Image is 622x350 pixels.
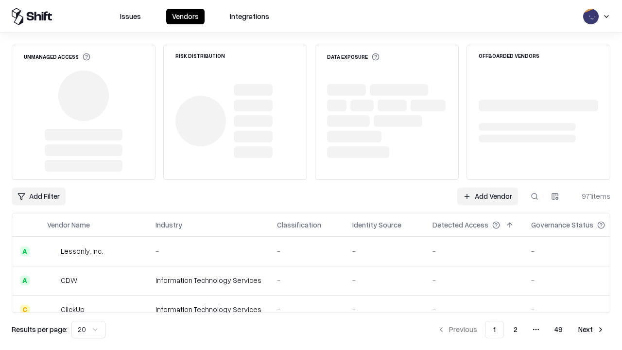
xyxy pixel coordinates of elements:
[61,246,103,256] div: Lessonly, Inc.
[327,53,380,61] div: Data Exposure
[61,304,85,315] div: ClickUp
[155,220,182,230] div: Industry
[432,220,488,230] div: Detected Access
[166,9,205,24] button: Vendors
[20,276,30,285] div: A
[277,246,337,256] div: -
[20,246,30,256] div: A
[531,246,621,256] div: -
[155,275,261,285] div: Information Technology Services
[47,276,57,285] img: CDW
[61,275,77,285] div: CDW
[531,220,593,230] div: Governance Status
[457,188,518,205] a: Add Vendor
[432,321,610,338] nav: pagination
[547,321,570,338] button: 49
[506,321,525,338] button: 2
[352,275,417,285] div: -
[47,220,90,230] div: Vendor Name
[432,275,516,285] div: -
[277,304,337,315] div: -
[12,188,66,205] button: Add Filter
[47,305,57,315] img: ClickUp
[479,53,539,58] div: Offboarded Vendors
[571,191,610,201] div: 971 items
[277,275,337,285] div: -
[155,246,261,256] div: -
[277,220,321,230] div: Classification
[224,9,275,24] button: Integrations
[12,324,68,334] p: Results per page:
[432,246,516,256] div: -
[24,53,90,61] div: Unmanaged Access
[20,305,30,315] div: C
[47,246,57,256] img: Lessonly, Inc.
[572,321,610,338] button: Next
[352,246,417,256] div: -
[114,9,147,24] button: Issues
[531,304,621,315] div: -
[155,304,261,315] div: Information Technology Services
[531,275,621,285] div: -
[175,53,225,58] div: Risk Distribution
[352,304,417,315] div: -
[432,304,516,315] div: -
[485,321,504,338] button: 1
[352,220,401,230] div: Identity Source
